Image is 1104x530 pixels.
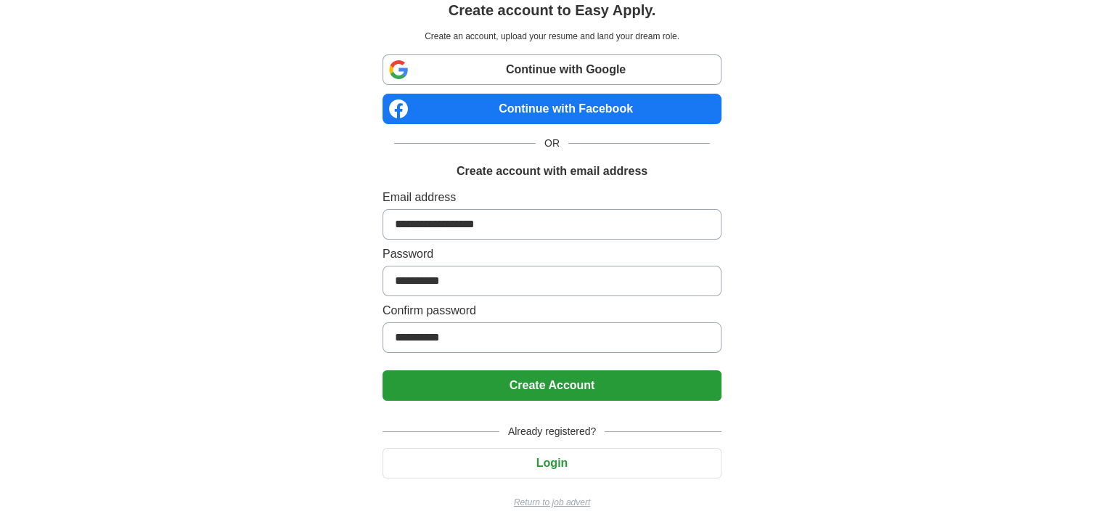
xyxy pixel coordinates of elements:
button: Create Account [383,370,721,401]
label: Confirm password [383,302,721,319]
h1: Create account with email address [457,163,647,180]
a: Continue with Facebook [383,94,721,124]
a: Login [383,457,721,469]
a: Continue with Google [383,54,721,85]
span: OR [536,136,568,151]
button: Login [383,448,721,478]
a: Return to job advert [383,496,721,509]
label: Email address [383,189,721,206]
span: Already registered? [499,424,605,439]
label: Password [383,245,721,263]
p: Create an account, upload your resume and land your dream role. [385,30,719,43]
